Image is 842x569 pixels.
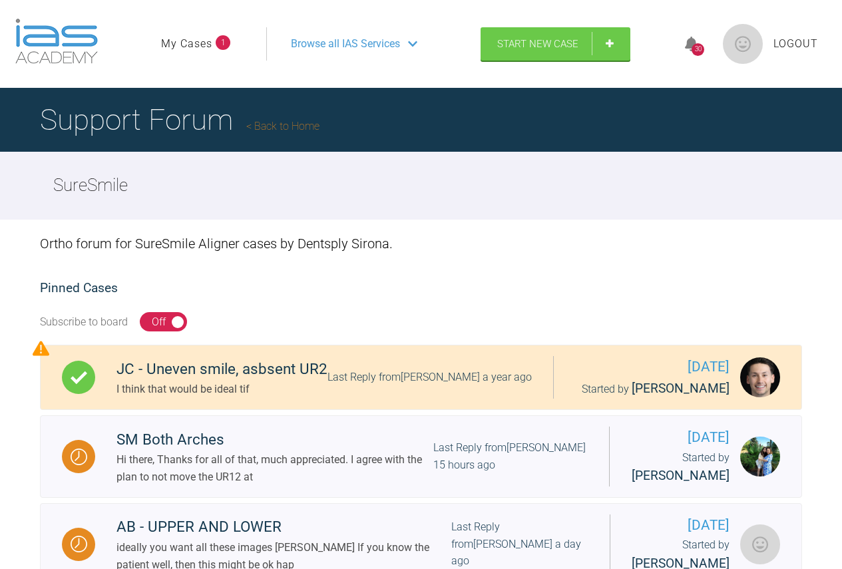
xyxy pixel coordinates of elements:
div: Last Reply from [PERSON_NAME] a year ago [327,369,532,386]
img: logo-light.3e3ef733.png [15,19,98,64]
img: Jack Dowling [740,357,780,397]
div: Subscribe to board [40,313,128,331]
span: [DATE] [631,427,730,449]
div: Started by [575,379,730,399]
div: AB - UPPER AND LOWER [116,515,451,539]
a: CompleteJC - Uneven smile, asbsent UR2I think that would be ideal tifLast Reply from[PERSON_NAME]... [40,345,802,410]
span: [PERSON_NAME] [632,381,730,396]
div: I think that would be ideal tif [116,381,327,398]
img: Complete [71,369,87,386]
div: Off [152,313,166,331]
div: Last Reply from [PERSON_NAME] 15 hours ago [433,439,588,473]
div: SM Both Arches [116,428,433,452]
img: Shilan Jaf [740,437,780,476]
div: Hi there, Thanks for all of that, much appreciated. I agree with the plan to not move the UR12 at [116,451,433,485]
span: [PERSON_NAME] [632,468,730,483]
img: Priority [33,340,49,357]
a: My Cases [161,35,212,53]
div: Ortho forum for SureSmile Aligner cases by Dentsply Sirona. [40,220,802,268]
span: 1 [216,35,230,50]
span: [DATE] [575,356,730,378]
a: WaitingSM Both ArchesHi there, Thanks for all of that, much appreciated. I agree with the plan to... [40,415,802,498]
span: [DATE] [632,514,730,536]
a: Start New Case [481,27,630,61]
a: Back to Home [246,120,319,132]
h2: Pinned Cases [40,278,802,299]
div: 30 [692,43,704,56]
div: JC - Uneven smile, asbsent UR2 [116,357,327,381]
a: Logout [773,35,818,53]
h2: SureSmile [53,172,128,200]
div: Started by [631,449,730,486]
span: Browse all IAS Services [291,35,400,53]
h1: Support Forum [40,96,319,143]
img: Claire Hunter [740,524,780,564]
img: Waiting [71,536,87,552]
span: Start New Case [497,38,578,50]
img: Waiting [71,449,87,465]
img: profile.png [723,24,763,64]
